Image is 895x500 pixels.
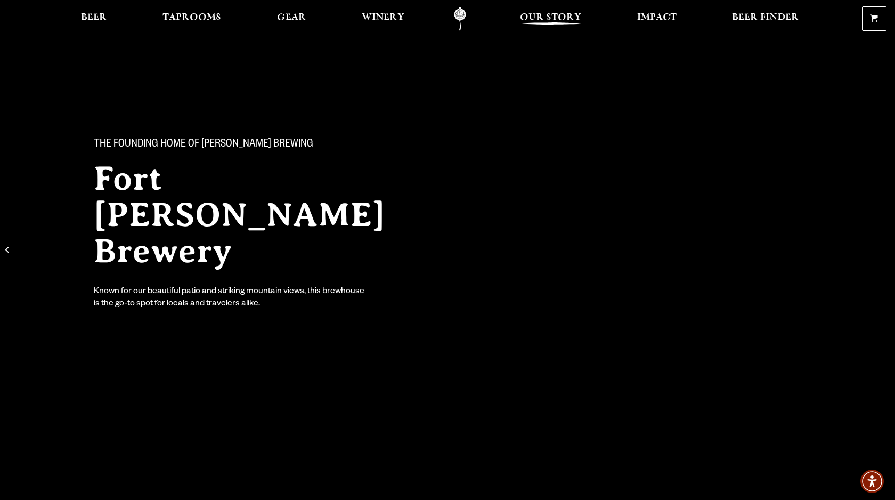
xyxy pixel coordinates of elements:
[637,13,677,22] span: Impact
[732,13,799,22] span: Beer Finder
[860,470,884,493] div: Accessibility Menu
[630,7,684,31] a: Impact
[94,138,313,152] span: The Founding Home of [PERSON_NAME] Brewing
[440,7,480,31] a: Odell Home
[94,160,426,269] h2: Fort [PERSON_NAME] Brewery
[162,13,221,22] span: Taprooms
[74,7,114,31] a: Beer
[277,13,306,22] span: Gear
[81,13,107,22] span: Beer
[520,13,581,22] span: Our Story
[362,13,404,22] span: Winery
[513,7,588,31] a: Our Story
[725,7,806,31] a: Beer Finder
[156,7,228,31] a: Taprooms
[355,7,411,31] a: Winery
[94,286,367,311] div: Known for our beautiful patio and striking mountain views, this brewhouse is the go-to spot for l...
[270,7,313,31] a: Gear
